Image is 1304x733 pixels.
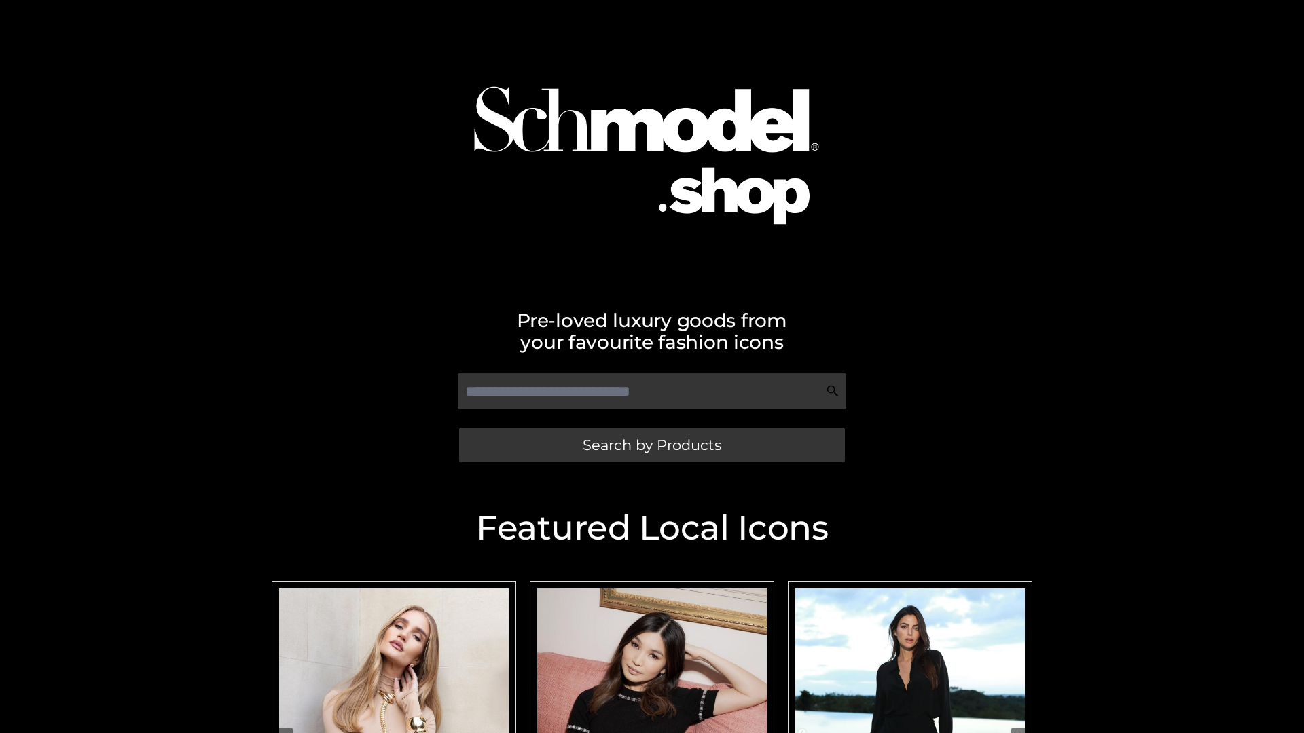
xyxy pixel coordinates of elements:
span: Search by Products [583,438,721,452]
h2: Featured Local Icons​ [265,511,1039,545]
a: Search by Products [459,428,845,462]
h2: Pre-loved luxury goods from your favourite fashion icons [265,309,1039,353]
img: Search Icon [826,384,839,398]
